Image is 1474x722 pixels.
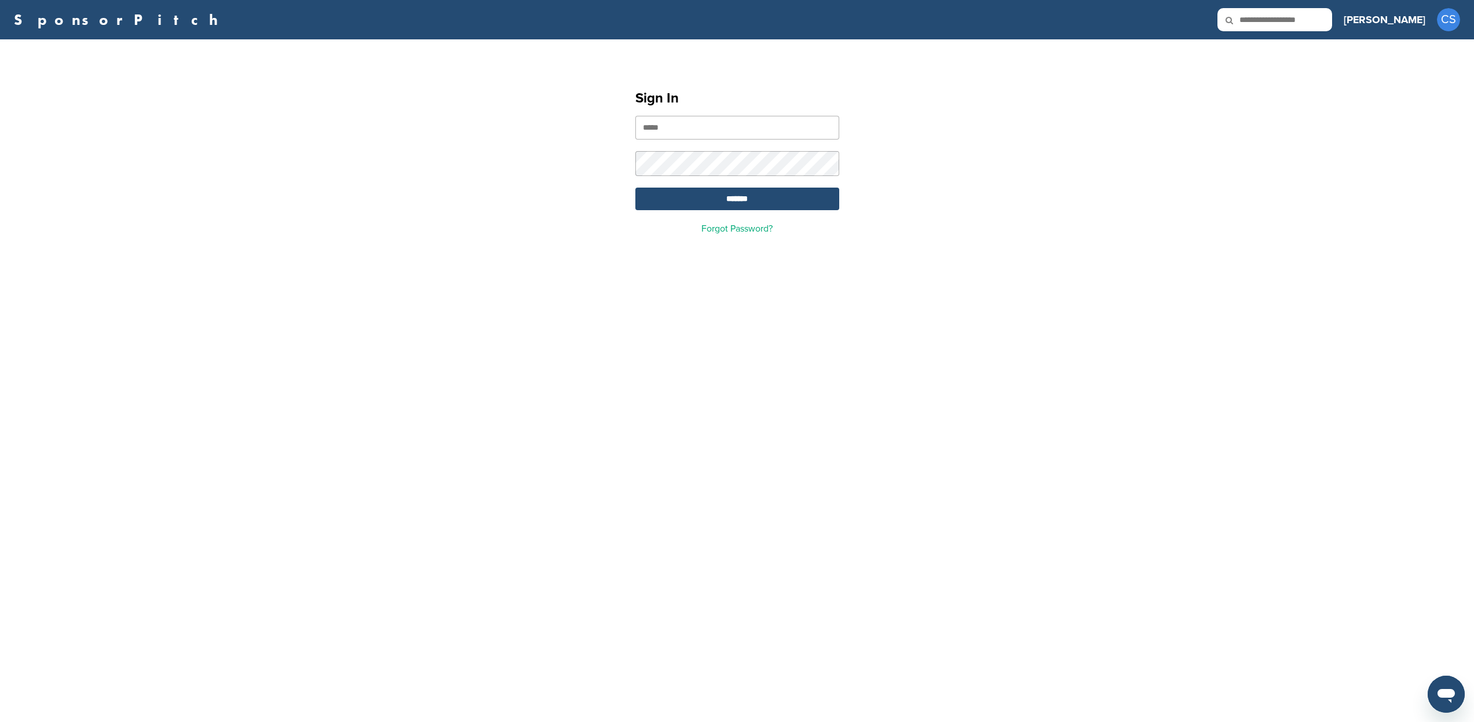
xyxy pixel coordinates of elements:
a: SponsorPitch [14,12,225,27]
h1: Sign In [635,88,839,109]
iframe: Button to launch messaging window [1428,676,1465,713]
h3: [PERSON_NAME] [1344,12,1425,28]
a: [PERSON_NAME] [1344,7,1425,32]
a: Forgot Password? [701,223,773,234]
span: CS [1437,8,1460,31]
